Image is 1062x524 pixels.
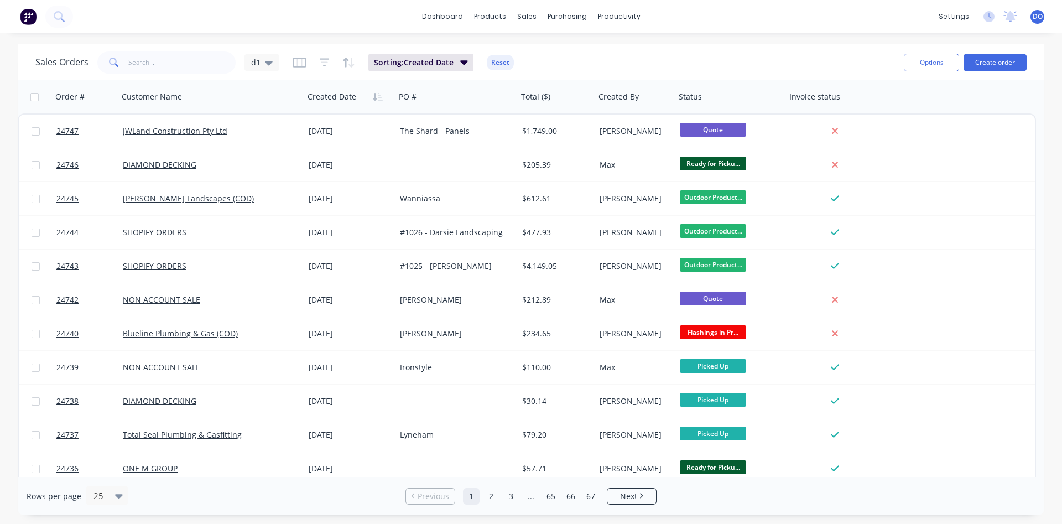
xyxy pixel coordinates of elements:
[789,91,840,102] div: Invoice status
[399,91,417,102] div: PO #
[309,429,391,440] div: [DATE]
[56,148,123,181] a: 24746
[680,292,746,305] span: Quote
[374,57,454,68] span: Sorting: Created Date
[503,488,519,505] a: Page 3
[543,488,559,505] a: Page 65
[680,190,746,204] span: Outdoor Product...
[522,396,587,407] div: $30.14
[542,8,592,25] div: purchasing
[309,126,391,137] div: [DATE]
[56,126,79,137] span: 24747
[251,56,261,68] span: d1
[56,385,123,418] a: 24738
[600,227,668,238] div: [PERSON_NAME]
[400,126,508,137] div: The Shard - Panels
[123,193,254,204] a: [PERSON_NAME] Landscapes (COD)
[400,294,508,305] div: [PERSON_NAME]
[56,227,79,238] span: 24744
[600,261,668,272] div: [PERSON_NAME]
[400,362,508,373] div: Ironstyle
[56,182,123,215] a: 24745
[308,91,356,102] div: Created Date
[487,55,514,70] button: Reset
[563,488,579,505] a: Page 66
[56,159,79,170] span: 24746
[468,8,512,25] div: products
[309,463,391,474] div: [DATE]
[600,193,668,204] div: [PERSON_NAME]
[56,115,123,148] a: 24747
[309,362,391,373] div: [DATE]
[123,463,178,474] a: ONE M GROUP
[400,429,508,440] div: Lyneham
[309,328,391,339] div: [DATE]
[933,8,975,25] div: settings
[309,294,391,305] div: [DATE]
[607,491,656,502] a: Next page
[592,8,646,25] div: productivity
[522,159,587,170] div: $205.39
[418,491,449,502] span: Previous
[123,227,186,237] a: SHOPIFY ORDERS
[417,8,468,25] a: dashboard
[680,224,746,238] span: Outdoor Product...
[600,463,668,474] div: [PERSON_NAME]
[620,491,637,502] span: Next
[522,294,587,305] div: $212.89
[483,488,499,505] a: Page 2
[55,91,85,102] div: Order #
[56,294,79,305] span: 24742
[600,126,668,137] div: [PERSON_NAME]
[56,283,123,317] a: 24742
[123,261,186,271] a: SHOPIFY ORDERS
[680,258,746,272] span: Outdoor Product...
[123,396,196,406] a: DIAMOND DECKING
[56,463,79,474] span: 24736
[56,317,123,350] a: 24740
[521,91,550,102] div: Total ($)
[123,429,242,440] a: Total Seal Plumbing & Gasfitting
[512,8,542,25] div: sales
[680,460,746,474] span: Ready for Picku...
[680,123,746,137] span: Quote
[680,393,746,407] span: Picked Up
[27,491,81,502] span: Rows per page
[522,463,587,474] div: $57.71
[401,488,661,505] ul: Pagination
[522,126,587,137] div: $1,749.00
[56,261,79,272] span: 24743
[680,325,746,339] span: Flashings in Pr...
[368,54,473,71] button: Sorting:Created Date
[128,51,236,74] input: Search...
[56,193,79,204] span: 24745
[309,261,391,272] div: [DATE]
[309,193,391,204] div: [DATE]
[400,227,508,238] div: #1026 - Darsie Landscaping
[680,427,746,440] span: Picked Up
[600,328,668,339] div: [PERSON_NAME]
[20,8,37,25] img: Factory
[56,396,79,407] span: 24738
[123,294,200,305] a: NON ACCOUNT SALE
[463,488,480,505] a: Page 1 is your current page
[523,488,539,505] a: Jump forward
[56,418,123,452] a: 24737
[522,193,587,204] div: $612.61
[400,261,508,272] div: #1025 - [PERSON_NAME]
[400,328,508,339] div: [PERSON_NAME]
[522,362,587,373] div: $110.00
[964,54,1027,71] button: Create order
[522,261,587,272] div: $4,149.05
[582,488,599,505] a: Page 67
[56,351,123,384] a: 24739
[522,429,587,440] div: $79.20
[56,250,123,283] a: 24743
[600,294,668,305] div: Max
[1033,12,1043,22] span: DO
[406,491,455,502] a: Previous page
[56,216,123,249] a: 24744
[600,429,668,440] div: [PERSON_NAME]
[122,91,182,102] div: Customer Name
[123,126,227,136] a: JWLand Construction Pty Ltd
